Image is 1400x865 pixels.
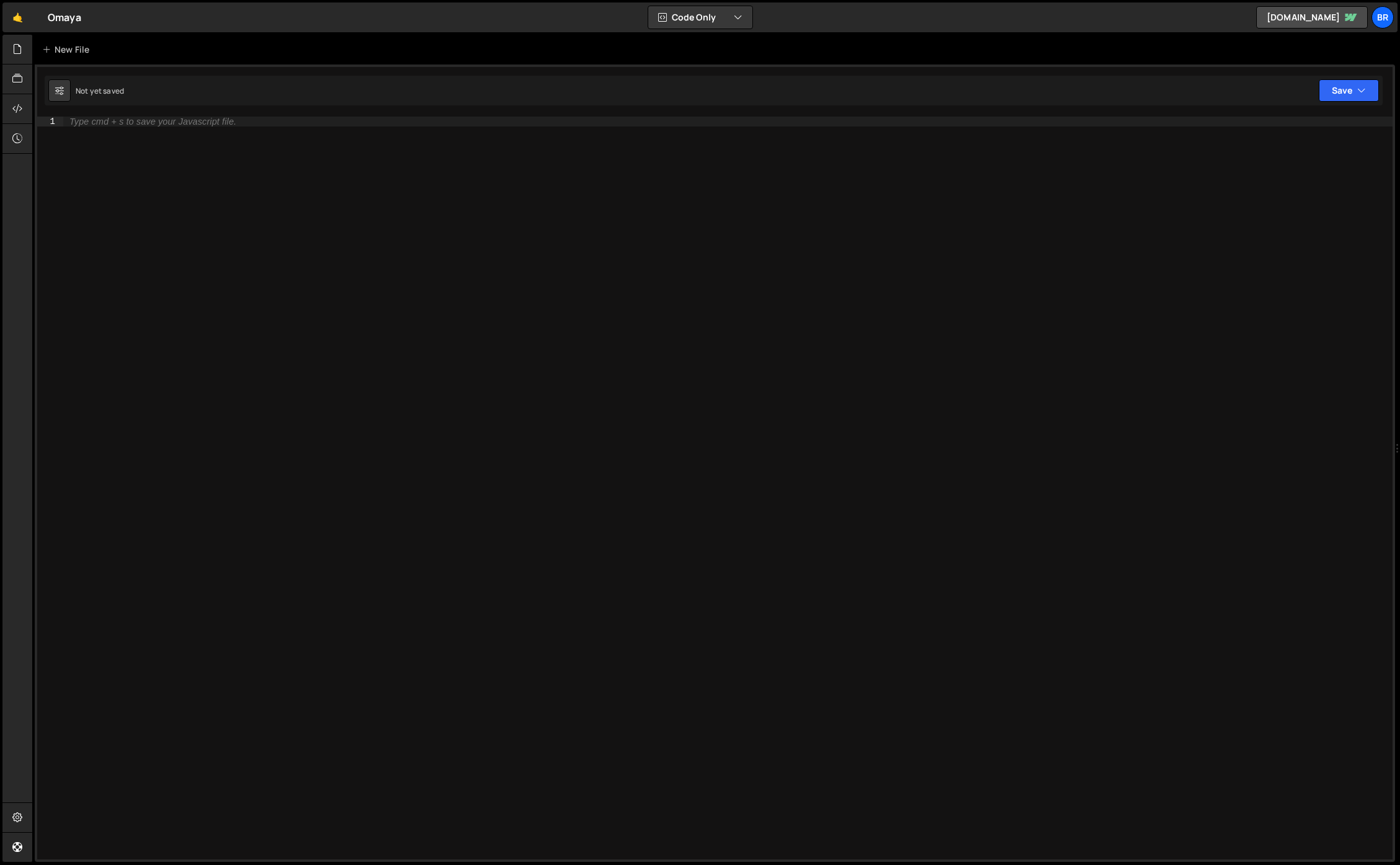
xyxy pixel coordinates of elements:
[76,86,124,96] div: Not yet saved
[48,10,81,25] div: Omaya
[2,2,33,32] a: 🤙
[37,117,63,126] div: 1
[1319,79,1379,102] button: Save
[1371,6,1394,29] a: br
[69,117,236,126] div: Type cmd + s to save your Javascript file.
[1256,6,1368,29] a: [DOMAIN_NAME]
[648,6,752,29] button: Code Only
[42,43,94,56] div: New File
